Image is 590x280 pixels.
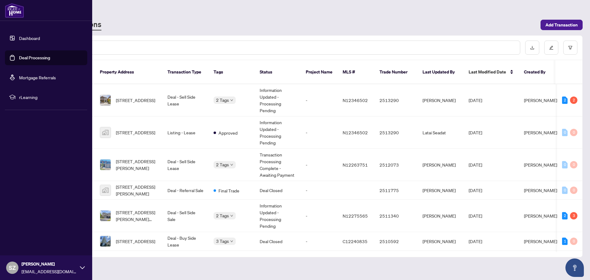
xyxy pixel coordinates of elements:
[163,200,209,232] td: Deal - Sell Side Sale
[343,213,368,219] span: N12275565
[524,130,557,135] span: [PERSON_NAME]
[116,238,155,245] span: [STREET_ADDRESS]
[163,84,209,116] td: Deal - Sell Side Lease
[541,20,583,30] button: Add Transaction
[343,162,368,168] span: N12263751
[100,185,111,195] img: thumbnail-img
[230,240,233,243] span: down
[464,60,519,84] th: Last Modified Date
[563,41,577,55] button: filter
[375,200,418,232] td: 2511340
[375,149,418,181] td: 2512073
[19,35,40,41] a: Dashboard
[9,263,16,272] span: SZ
[469,187,482,193] span: [DATE]
[116,129,155,136] span: [STREET_ADDRESS]
[301,232,338,251] td: -
[19,94,83,101] span: rLearning
[570,238,577,245] div: 0
[163,60,209,84] th: Transaction Type
[255,181,301,200] td: Deal Closed
[524,162,557,168] span: [PERSON_NAME]
[163,181,209,200] td: Deal - Referral Sale
[562,238,568,245] div: 1
[469,130,482,135] span: [DATE]
[301,149,338,181] td: -
[469,239,482,244] span: [DATE]
[568,45,572,50] span: filter
[95,60,163,84] th: Property Address
[343,130,368,135] span: N12346502
[570,129,577,136] div: 0
[163,149,209,181] td: Deal - Sell Side Lease
[469,97,482,103] span: [DATE]
[116,97,155,104] span: [STREET_ADDRESS]
[116,183,158,197] span: [STREET_ADDRESS][PERSON_NAME]
[100,236,111,246] img: thumbnail-img
[100,160,111,170] img: thumbnail-img
[524,239,557,244] span: [PERSON_NAME]
[570,187,577,194] div: 0
[530,45,534,50] span: download
[343,97,368,103] span: N12346502
[100,95,111,105] img: thumbnail-img
[301,84,338,116] td: -
[163,116,209,149] td: Listing - Lease
[218,187,239,194] span: Final Trade
[216,238,229,245] span: 3 Tags
[524,187,557,193] span: [PERSON_NAME]
[163,232,209,251] td: Deal - Buy Side Lease
[562,129,568,136] div: 0
[255,116,301,149] td: Information Updated - Processing Pending
[116,158,158,172] span: [STREET_ADDRESS][PERSON_NAME]
[375,116,418,149] td: 2513290
[418,84,464,116] td: [PERSON_NAME]
[255,84,301,116] td: Information Updated - Processing Pending
[469,69,506,75] span: Last Modified Date
[469,162,482,168] span: [DATE]
[209,60,255,84] th: Tags
[19,55,50,61] a: Deal Processing
[22,268,77,275] span: [EMAIL_ADDRESS][DOMAIN_NAME]
[418,149,464,181] td: [PERSON_NAME]
[570,161,577,168] div: 0
[570,212,577,219] div: 3
[116,209,158,223] span: [STREET_ADDRESS][PERSON_NAME][PERSON_NAME]
[562,187,568,194] div: 0
[524,213,557,219] span: [PERSON_NAME]
[5,3,24,18] img: logo
[375,84,418,116] td: 2513290
[338,60,375,84] th: MLS #
[519,60,556,84] th: Created By
[418,116,464,149] td: Latai Seadat
[524,97,557,103] span: [PERSON_NAME]
[230,99,233,102] span: down
[562,97,568,104] div: 2
[375,181,418,200] td: 2511775
[255,200,301,232] td: Information Updated - Processing Pending
[301,116,338,149] td: -
[545,20,578,30] span: Add Transaction
[418,181,464,200] td: [PERSON_NAME]
[216,161,229,168] span: 2 Tags
[418,60,464,84] th: Last Updated By
[100,127,111,138] img: thumbnail-img
[255,149,301,181] td: Transaction Processing Complete - Awaiting Payment
[100,211,111,221] img: thumbnail-img
[565,258,584,277] button: Open asap
[549,45,553,50] span: edit
[418,200,464,232] td: [PERSON_NAME]
[255,60,301,84] th: Status
[562,212,568,219] div: 2
[230,163,233,166] span: down
[218,129,238,136] span: Approved
[255,232,301,251] td: Deal Closed
[301,60,338,84] th: Project Name
[418,232,464,251] td: [PERSON_NAME]
[469,213,482,219] span: [DATE]
[544,41,558,55] button: edit
[301,200,338,232] td: -
[562,161,568,168] div: 0
[375,232,418,251] td: 2510592
[216,212,229,219] span: 2 Tags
